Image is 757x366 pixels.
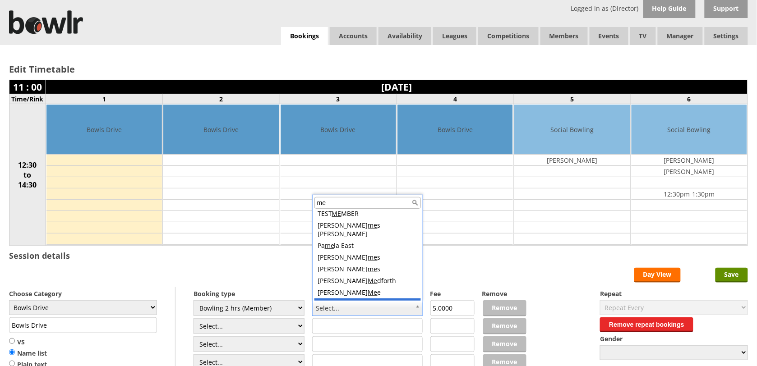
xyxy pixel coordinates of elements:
[368,221,378,229] span: me
[314,287,421,298] div: [PERSON_NAME] e
[368,300,378,308] span: Me
[314,208,421,220] div: TEST MBER
[368,265,378,273] span: me
[368,288,378,297] span: Me
[314,298,421,310] div: [PERSON_NAME] ggitt
[325,241,334,250] span: me
[314,263,421,275] div: [PERSON_NAME] s
[314,275,421,287] div: [PERSON_NAME] dforth
[332,209,342,218] span: ME
[368,253,378,261] span: me
[314,252,421,263] div: [PERSON_NAME] s
[314,240,421,252] div: Pa la East
[314,220,421,240] div: [PERSON_NAME] s [PERSON_NAME]
[368,276,378,285] span: Me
